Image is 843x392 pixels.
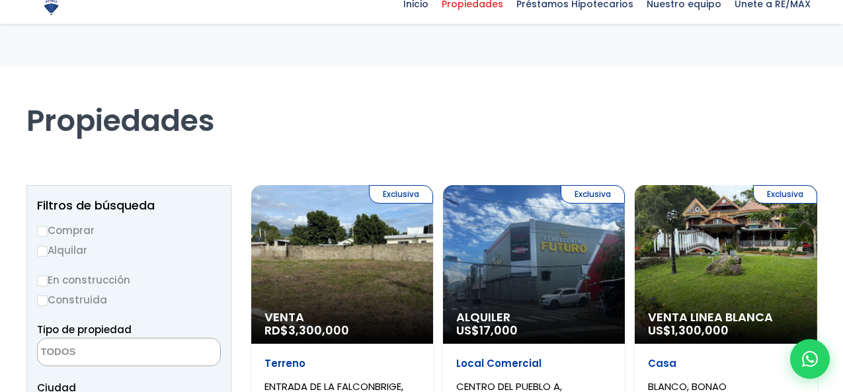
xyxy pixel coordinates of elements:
[37,272,221,288] label: En construcción
[456,311,612,324] span: Alquiler
[38,338,166,367] textarea: Search
[456,322,518,338] span: US$
[264,322,349,338] span: RD$
[561,185,625,204] span: Exclusiva
[37,295,48,306] input: Construida
[37,246,48,256] input: Alquilar
[648,311,803,324] span: Venta Linea Blanca
[37,242,221,258] label: Alquilar
[753,185,817,204] span: Exclusiva
[648,322,729,338] span: US$
[37,292,221,308] label: Construida
[37,199,221,212] h2: Filtros de búsqueda
[456,357,612,370] p: Local Comercial
[264,357,420,370] p: Terreno
[37,276,48,286] input: En construcción
[671,322,729,338] span: 1,300,000
[37,323,132,336] span: Tipo de propiedad
[37,222,221,239] label: Comprar
[479,322,518,338] span: 17,000
[26,66,817,139] h1: Propiedades
[648,357,803,370] p: Casa
[37,226,48,237] input: Comprar
[369,185,433,204] span: Exclusiva
[288,322,349,338] span: 3,300,000
[264,311,420,324] span: Venta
